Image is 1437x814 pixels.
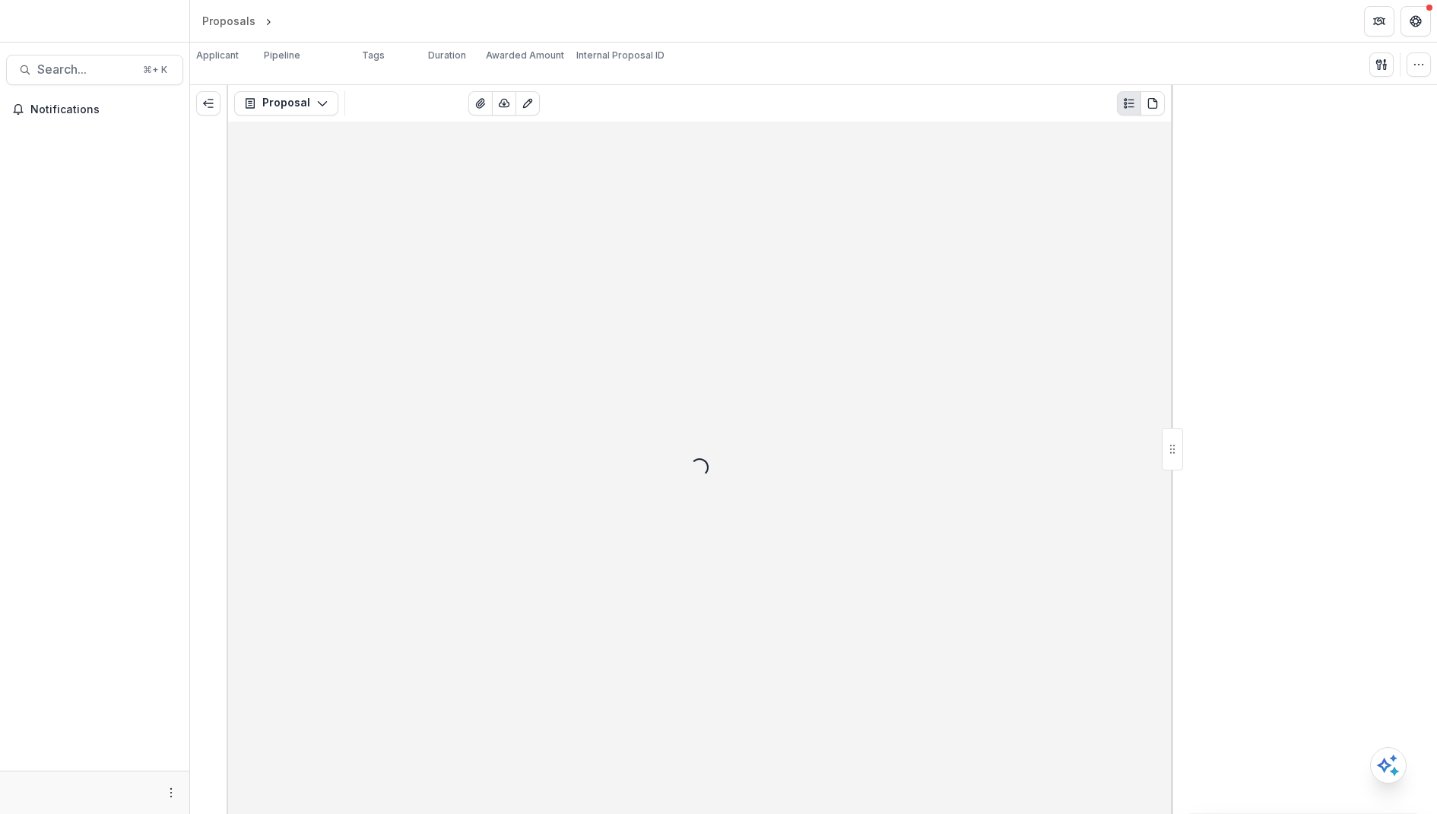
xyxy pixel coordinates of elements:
button: Partners [1364,6,1394,36]
div: ⌘ + K [140,62,170,78]
a: Proposals [196,10,262,32]
button: Edit as form [515,91,540,116]
span: Search... [37,62,134,77]
button: Notifications [6,97,183,122]
button: Search... [6,55,183,85]
nav: breadcrumb [196,10,340,32]
div: Proposals [202,13,255,29]
button: Proposal [234,91,338,116]
p: Duration [428,49,466,62]
button: Open AI Assistant [1370,747,1407,784]
p: Internal Proposal ID [576,49,665,62]
button: Expand left [196,91,220,116]
button: Plaintext view [1117,91,1141,116]
p: Pipeline [264,49,300,62]
p: Tags [362,49,385,62]
button: View Attached Files [468,91,493,116]
button: Get Help [1401,6,1431,36]
p: Awarded Amount [486,49,564,62]
p: Applicant [196,49,239,62]
button: PDF view [1140,91,1165,116]
button: More [162,784,180,802]
span: Notifications [30,103,177,116]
